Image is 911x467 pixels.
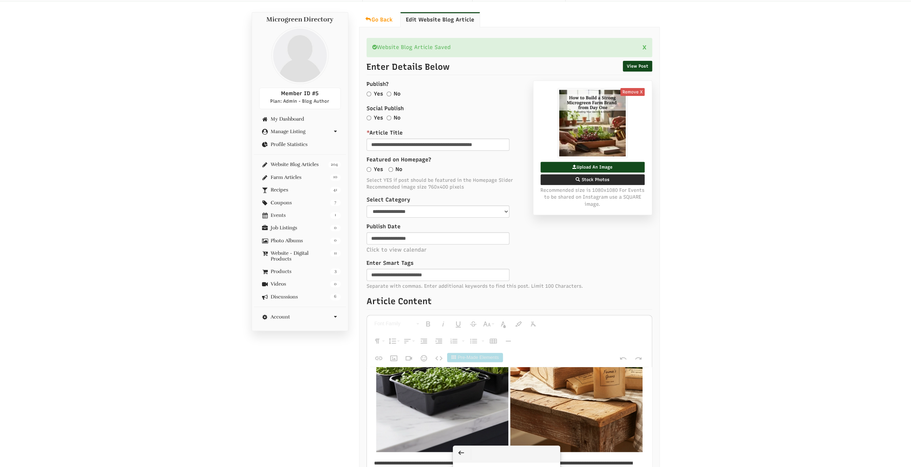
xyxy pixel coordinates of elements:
[359,12,398,27] a: Go Back
[330,200,341,206] span: 7
[367,246,652,254] p: Click to view calendar
[451,317,465,331] button: Underline (Ctrl+U)
[541,162,645,172] label: Upload An Image
[330,187,341,193] span: 41
[623,61,652,72] a: View Post
[330,225,341,231] span: 0
[374,90,383,98] label: Yes
[400,12,480,27] a: Edit Website Blog Article
[486,334,500,348] button: Insert Table
[631,351,645,365] button: Redo (Ctrl+Shift+Z)
[620,88,645,96] a: Remove X
[496,317,510,331] button: Text Color
[330,238,341,244] span: 0
[387,116,391,120] input: No
[394,114,401,122] label: No
[367,92,371,96] input: Yes
[259,16,341,23] h4: Microgreen Directory
[447,353,503,362] button: Pre-Made Elements
[367,196,652,204] label: Select Category
[402,351,416,365] button: Insert Video
[367,38,652,57] div: Website Blog Article Saved
[259,225,341,230] a: 0 Job Listings
[259,281,341,287] a: 0 Videos
[367,167,371,172] input: Yes
[367,205,509,218] select: select-1
[270,98,329,104] span: Plan: Admin - Blog Author
[642,43,647,50] button: Close
[367,259,652,267] label: Enter Smart Tags
[259,238,341,243] a: 0 Photo Albums
[541,174,645,185] label: Stock Photos
[467,334,480,348] button: Unordered List
[259,162,341,167] a: 204 Website Blog Articles
[330,268,341,275] span: 3
[330,212,341,219] span: 1
[259,200,341,205] a: 7 Coupons
[387,351,401,365] button: Insert Image (Ctrl+P)
[367,295,652,310] p: Article Content
[481,317,495,331] button: Font Size
[367,116,371,120] input: Yes
[367,177,652,191] span: Select YES if post should be featured in the Homepage Slider Recommended image size 760x400 pixels
[330,294,341,300] span: 6
[367,61,652,75] p: Enter Details Below
[417,351,431,365] button: Emoticons
[259,129,341,134] a: Manage Listing
[372,334,386,348] button: Paragraph Format
[372,317,420,331] button: Font Family
[616,351,630,365] button: Undo (Ctrl+Z)
[259,187,341,193] a: 41 Recipes
[367,223,401,230] label: Publish Date
[372,351,386,365] button: Insert Link (Ctrl+K)
[281,90,319,97] span: Member ID #5
[374,166,383,173] label: Yes
[259,116,341,122] a: My Dashboard
[421,317,435,331] button: Bold (Ctrl+B)
[367,81,652,88] label: Publish?
[387,92,391,96] input: No
[394,90,401,98] label: No
[396,166,402,173] label: No
[466,317,480,331] button: Strikethrough (Ctrl+S)
[374,114,383,122] label: Yes
[388,167,393,172] input: No
[271,27,329,84] img: profile profile holder
[259,142,341,147] a: Profile Statistics
[501,334,515,348] button: Insert Horizontal Line
[330,250,341,257] span: 11
[330,174,341,181] span: 10
[479,334,485,348] button: Unordered List
[460,334,465,348] button: Ordered List
[259,250,341,262] a: 11 Website - Digital Products
[367,156,652,164] label: Featured on Homepage?
[259,213,341,218] a: 1 Events
[512,317,525,331] button: Background Color
[367,105,652,112] label: Social Publish
[330,281,341,287] span: 0
[432,334,446,348] button: Increase Indent (Ctrl+])
[432,351,446,365] button: Code View
[417,334,431,348] button: Decrease Indent (Ctrl+[)
[557,88,627,158] img: 5 blog post image 20250930093318
[436,317,450,331] button: Italic (Ctrl+I)
[259,314,341,320] a: Account
[367,283,652,290] span: Separate with commas. Enter additional keywords to find this post. Limit 100 Characters.
[259,175,341,180] a: 10 Farm Articles
[387,334,401,348] button: Line Height
[259,294,341,300] a: 6 Discussions
[447,334,461,348] button: Ordered List
[527,317,540,331] button: Clear Formatting
[642,42,647,51] span: x
[259,269,341,274] a: 3 Products
[328,161,340,168] span: 204
[367,129,652,137] label: Article Title
[541,187,645,208] span: Recommended size is 1080x1080 For Events to be shared on Instagram use a SQUARE image.
[402,334,416,348] button: Align
[373,321,416,327] span: Font Family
